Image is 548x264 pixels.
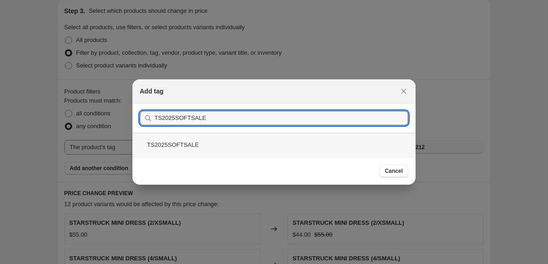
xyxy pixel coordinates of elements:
h2: Add tag [140,87,163,96]
button: Close [397,85,410,98]
span: Cancel [385,167,403,175]
button: Cancel [379,165,408,177]
input: Search tags [154,111,408,125]
div: TS2025SOFTSALE [132,133,416,157]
